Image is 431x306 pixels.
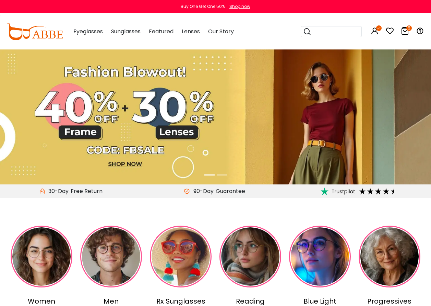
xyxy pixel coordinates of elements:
[359,226,420,287] img: Progressives
[111,27,141,35] span: Sunglasses
[182,27,200,35] span: Lenses
[181,3,225,10] div: Buy One Get One 50%
[150,226,212,287] img: Rx Sunglasses
[80,226,142,287] img: Men
[45,187,69,195] span: 30-Day
[226,3,250,9] a: Shop now
[289,226,351,287] img: Blue Light
[401,28,409,36] a: 5
[219,226,281,287] img: Reading
[190,187,214,195] span: 90-Day
[208,27,234,35] span: Our Story
[229,3,250,10] div: Shop now
[406,25,412,31] i: 5
[7,23,63,40] img: abbeglasses.com
[11,226,72,287] img: Women
[214,187,247,195] div: Guarantee
[69,187,105,195] div: Free Return
[73,27,103,35] span: Eyeglasses
[149,27,173,35] span: Featured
